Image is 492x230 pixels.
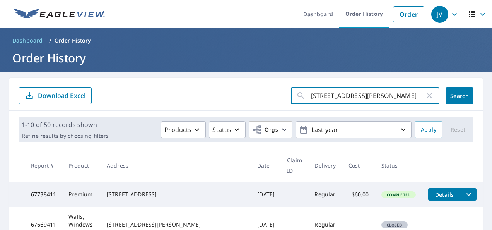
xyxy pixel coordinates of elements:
p: Last year [308,123,399,137]
button: Last year [296,121,412,138]
img: EV Logo [14,9,105,20]
span: Completed [382,192,415,197]
nav: breadcrumb [9,34,483,47]
p: Products [164,125,191,134]
input: Address, Report #, Claim ID, etc. [311,85,425,106]
span: Orgs [252,125,278,135]
th: Report # [25,149,62,182]
span: Apply [421,125,436,135]
th: Address [101,149,251,182]
li: / [49,36,51,45]
p: Refine results by choosing filters [22,132,109,139]
span: Search [452,92,467,100]
div: [STREET_ADDRESS] [107,191,245,198]
p: 1-10 of 50 records shown [22,120,109,129]
button: Status [209,121,246,138]
th: Claim ID [281,149,308,182]
a: Order [393,6,424,22]
th: Product [62,149,101,182]
span: Dashboard [12,37,43,45]
td: $60.00 [342,182,375,207]
button: Products [161,121,206,138]
p: Status [212,125,231,134]
div: JV [431,6,448,23]
a: Dashboard [9,34,46,47]
button: Search [446,87,473,104]
button: Orgs [249,121,292,138]
button: filesDropdownBtn-67738411 [461,188,477,201]
p: Download Excel [38,91,85,100]
button: Download Excel [19,87,92,104]
span: Closed [382,222,407,228]
th: Date [251,149,281,182]
th: Cost [342,149,375,182]
th: Delivery [308,149,342,182]
th: Status [375,149,422,182]
div: [STREET_ADDRESS][PERSON_NAME] [107,221,245,228]
td: 67738411 [25,182,62,207]
td: [DATE] [251,182,281,207]
span: Details [433,191,456,198]
h1: Order History [9,50,483,66]
td: Regular [308,182,342,207]
p: Order History [55,37,91,45]
button: Apply [415,121,442,138]
button: detailsBtn-67738411 [428,188,461,201]
td: Premium [62,182,101,207]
